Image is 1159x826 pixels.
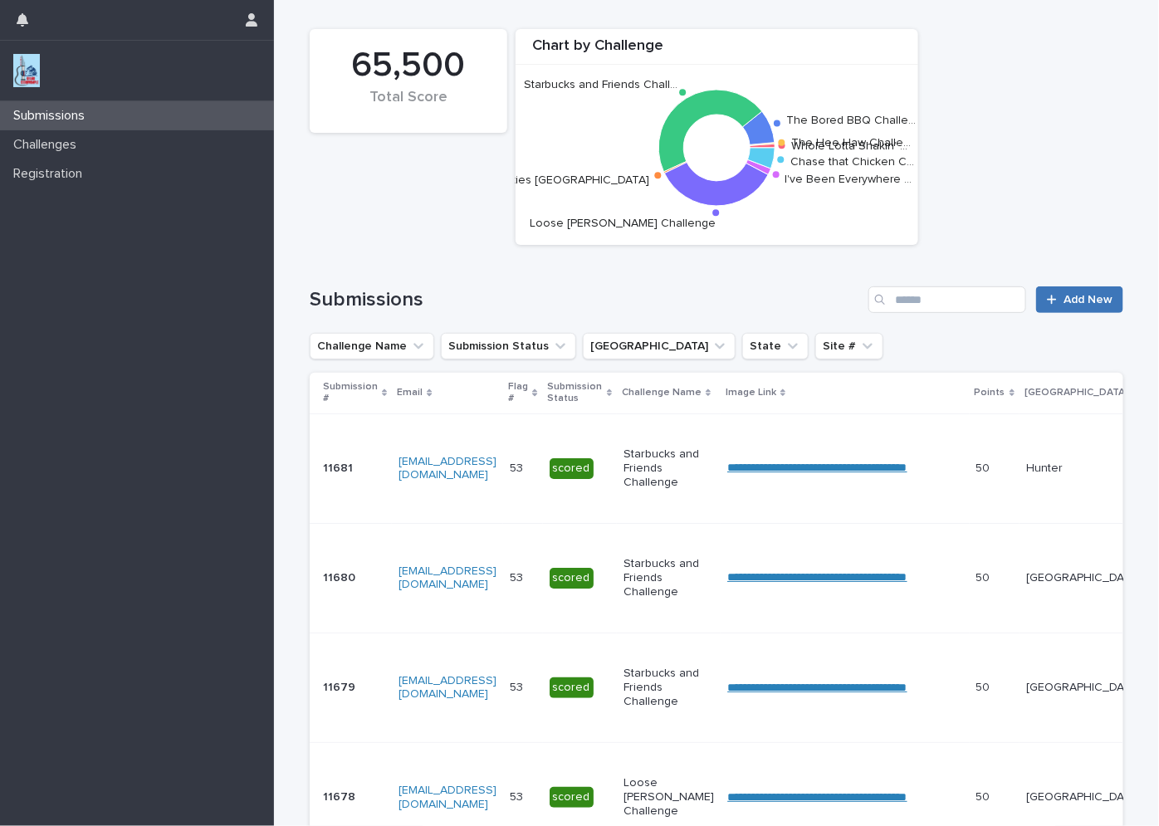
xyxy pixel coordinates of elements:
[1026,790,1141,804] p: [GEOGRAPHIC_DATA]
[530,217,716,229] text: Loose [PERSON_NAME] Challenge
[624,776,714,818] p: Loose [PERSON_NAME] Challenge
[516,37,918,65] div: Chart by Challenge
[624,667,714,708] p: Starbucks and Friends Challenge
[323,568,359,585] p: 11680
[338,45,479,86] div: 65,500
[323,677,359,695] p: 11679
[468,174,649,186] text: Music Cities [GEOGRAPHIC_DATA]
[726,384,776,402] p: Image Link
[815,333,883,359] button: Site #
[1026,462,1141,476] p: Hunter
[310,288,862,312] h1: Submissions
[399,456,496,481] a: [EMAIL_ADDRESS][DOMAIN_NAME]
[791,140,907,152] text: Whole Lotta Shakin’ …
[510,677,526,695] p: 53
[550,787,594,808] div: scored
[310,333,434,359] button: Challenge Name
[1026,681,1141,695] p: [GEOGRAPHIC_DATA]
[583,333,736,359] button: Closest City
[624,447,714,489] p: Starbucks and Friends Challenge
[550,677,594,698] div: scored
[550,568,594,589] div: scored
[1064,294,1113,305] span: Add New
[976,568,994,585] p: 50
[399,565,496,591] a: [EMAIL_ADDRESS][DOMAIN_NAME]
[624,557,714,599] p: Starbucks and Friends Challenge
[510,568,526,585] p: 53
[785,174,912,185] text: I've Been Everywhere …
[975,384,1005,402] p: Points
[441,333,576,359] button: Submission Status
[510,787,526,804] p: 53
[323,787,359,804] p: 11678
[323,378,378,408] p: Submission #
[524,79,677,90] text: Starbucks and Friends Chall…
[1036,286,1123,313] a: Add New
[742,333,809,359] button: State
[1026,571,1141,585] p: [GEOGRAPHIC_DATA]
[868,286,1026,313] input: Search
[508,378,528,408] p: Flag #
[510,458,526,476] p: 53
[976,677,994,695] p: 50
[976,787,994,804] p: 50
[790,156,914,168] text: Chase that Chicken C…
[397,384,423,402] p: Email
[1025,384,1128,402] p: [GEOGRAPHIC_DATA]
[622,384,702,402] p: Challenge Name
[791,137,911,149] text: The Hee Haw Challe…
[786,115,916,126] text: The Bored BBQ Challe…
[13,54,40,87] img: jxsLJbdS1eYBI7rVAS4p
[7,137,90,153] p: Challenges
[323,458,356,476] p: 11681
[338,89,479,124] div: Total Score
[7,108,98,124] p: Submissions
[399,675,496,701] a: [EMAIL_ADDRESS][DOMAIN_NAME]
[548,378,603,408] p: Submission Status
[976,458,994,476] p: 50
[7,166,95,182] p: Registration
[550,458,594,479] div: scored
[399,784,496,810] a: [EMAIL_ADDRESS][DOMAIN_NAME]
